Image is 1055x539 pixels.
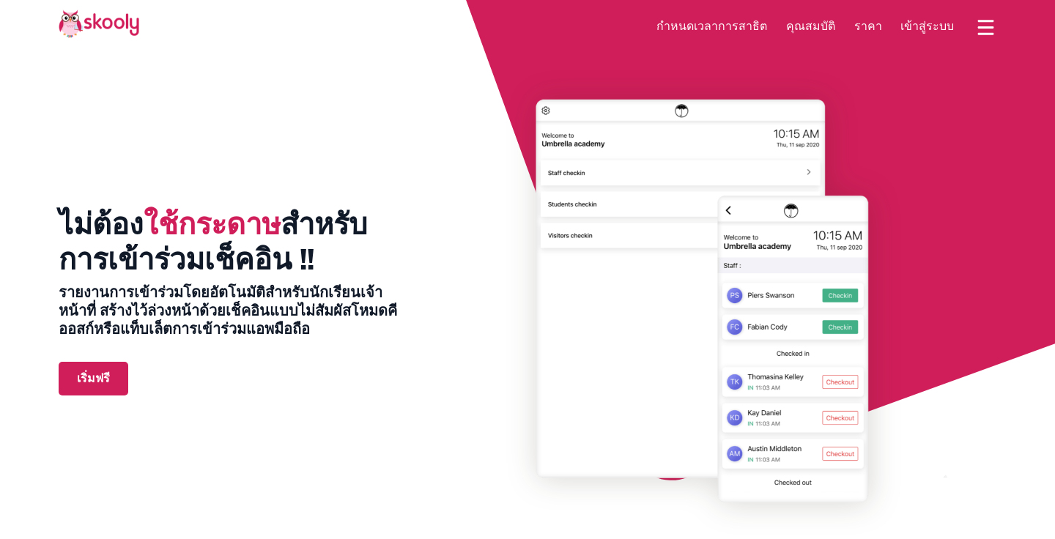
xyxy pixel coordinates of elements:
span: เข้าสู่ระบบ [900,18,954,34]
h2: รายงานการเข้าร่วมโดยอัตโนมัติสำหรับนักเรียนเจ้าหน้าที่ สร้างไว้ล่วงหน้าด้วยเช็คอินแบบไม่สัมผัสโหม... [59,283,410,338]
a: เข้าสู่ระบบ [891,13,963,39]
img: ซอฟต์แวร์และแอปการจัดการการเข้าร่วมของนักเรียน - <span class='notranslate'>Skooly | ลองฟรี [434,88,996,514]
a: เริ่มฟรี [59,362,128,395]
a: ราคา [845,13,892,39]
span: ใช้กระดาษ [144,205,281,245]
img: Skooly [59,10,139,38]
a: กำหนดเวลาการสาธิต [648,13,777,39]
a: คุณสมบัติ [777,13,845,39]
button: dropdown menu [975,10,996,44]
span: ราคา [854,18,882,34]
h1: ไม่ต้อง สำหรับการเข้าร่วมเช็คอิน !! [59,207,410,278]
